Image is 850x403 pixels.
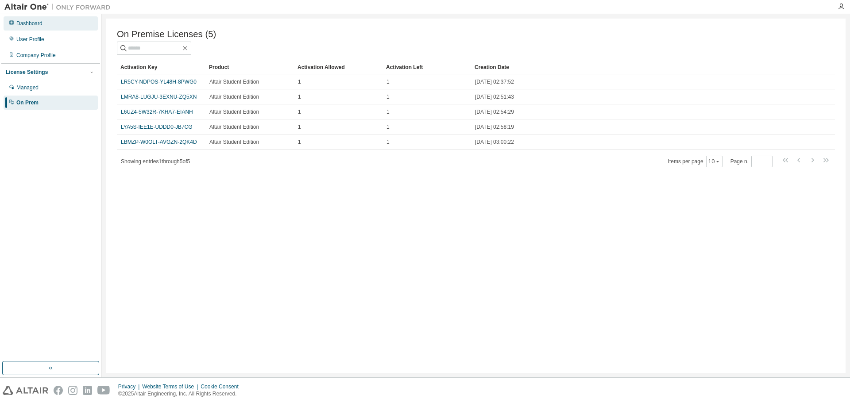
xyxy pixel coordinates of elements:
span: Altair Student Edition [209,138,259,146]
img: linkedin.svg [83,386,92,395]
span: 1 [298,138,301,146]
span: On Premise Licenses (5) [117,29,216,39]
span: 1 [298,123,301,130]
span: Altair Student Edition [209,123,259,130]
span: [DATE] 03:00:22 [475,138,514,146]
span: [DATE] 02:51:43 [475,93,514,100]
span: 1 [386,108,390,115]
div: User Profile [16,36,44,43]
a: LR5CY-NDPOS-YL48H-8PWG0 [121,79,197,85]
span: 1 [386,123,390,130]
div: Privacy [118,383,142,390]
span: Page n. [730,156,773,167]
span: Showing entries 1 through 5 of 5 [121,158,190,165]
span: 1 [298,78,301,85]
span: 1 [298,108,301,115]
span: Items per page [668,156,722,167]
div: Website Terms of Use [142,383,201,390]
div: Creation Date [475,60,796,74]
a: LBMZP-W0OLT-AVGZN-2QK4D [121,139,197,145]
div: Product [209,60,290,74]
span: [DATE] 02:37:52 [475,78,514,85]
p: © 2025 Altair Engineering, Inc. All Rights Reserved. [118,390,244,398]
img: altair_logo.svg [3,386,48,395]
a: LYA5S-IEE1E-UDDD0-JB7CG [121,124,193,130]
a: LMRA8-LUGJU-3EXNU-ZQ5XN [121,94,197,100]
a: L6UZ4-5W32R-7KHA7-EIANH [121,109,193,115]
img: Altair One [4,3,115,12]
div: Activation Allowed [297,60,379,74]
span: Altair Student Edition [209,78,259,85]
span: 1 [386,93,390,100]
span: [DATE] 02:58:19 [475,123,514,130]
div: Activation Key [120,60,202,74]
div: Company Profile [16,52,56,59]
div: Cookie Consent [201,383,243,390]
div: Managed [16,84,39,91]
img: instagram.svg [68,386,77,395]
span: 1 [298,93,301,100]
span: [DATE] 02:54:29 [475,108,514,115]
img: facebook.svg [54,386,63,395]
span: 1 [386,78,390,85]
div: License Settings [6,69,48,76]
div: Dashboard [16,20,42,27]
button: 10 [708,158,720,165]
span: Altair Student Edition [209,93,259,100]
div: Activation Left [386,60,467,74]
div: On Prem [16,99,39,106]
span: Altair Student Edition [209,108,259,115]
span: 1 [386,138,390,146]
img: youtube.svg [97,386,110,395]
